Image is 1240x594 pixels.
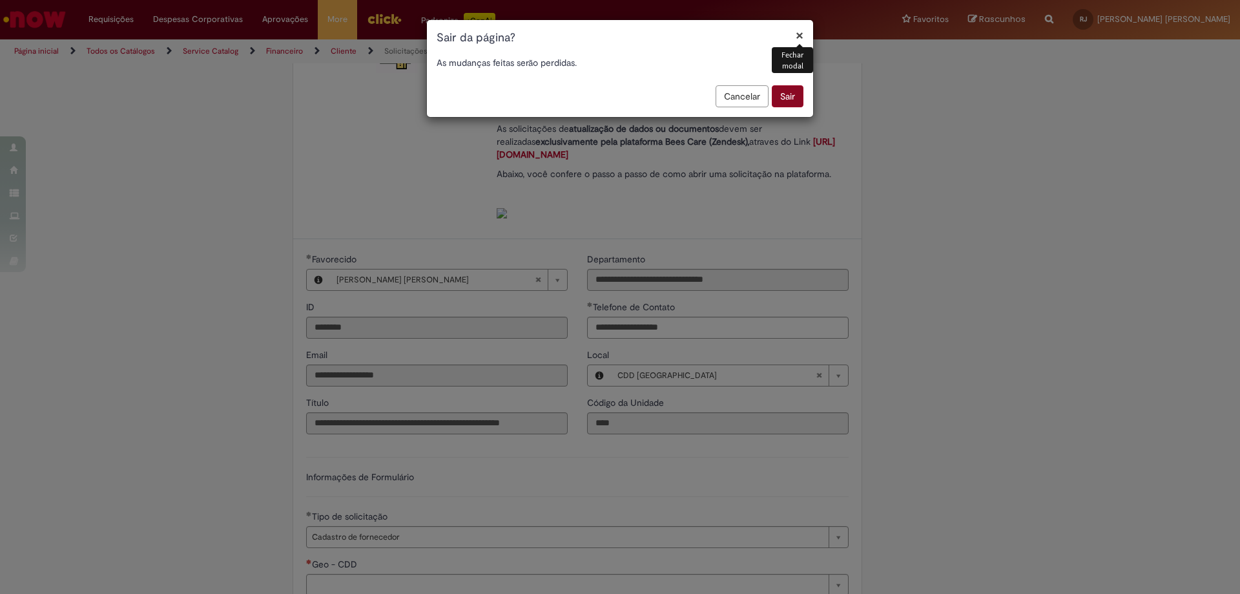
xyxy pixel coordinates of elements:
h1: Sair da página? [437,30,803,47]
button: Fechar modal [796,28,803,42]
div: Fechar modal [772,47,813,73]
button: Cancelar [716,85,769,107]
p: As mudanças feitas serão perdidas. [437,56,803,69]
button: Sair [772,85,803,107]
